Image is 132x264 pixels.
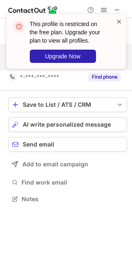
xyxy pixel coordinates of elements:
[23,141,54,148] span: Send email
[8,137,127,152] button: Send email
[12,20,26,33] img: error
[45,53,81,60] span: Upgrade Now
[8,177,127,188] button: Find work email
[22,179,124,186] span: Find work email
[23,121,111,128] span: AI write personalized message
[22,161,88,168] span: Add to email campaign
[30,20,106,45] header: This profile is restricted on the free plan. Upgrade your plan to view all profiles.
[30,50,96,63] button: Upgrade Now
[22,195,124,203] span: Notes
[8,157,127,172] button: Add to email campaign
[8,193,127,205] button: Notes
[23,101,113,108] div: Save to List / ATS / CRM
[8,97,127,112] button: save-profile-one-click
[8,117,127,132] button: AI write personalized message
[8,5,58,15] img: ContactOut v5.3.10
